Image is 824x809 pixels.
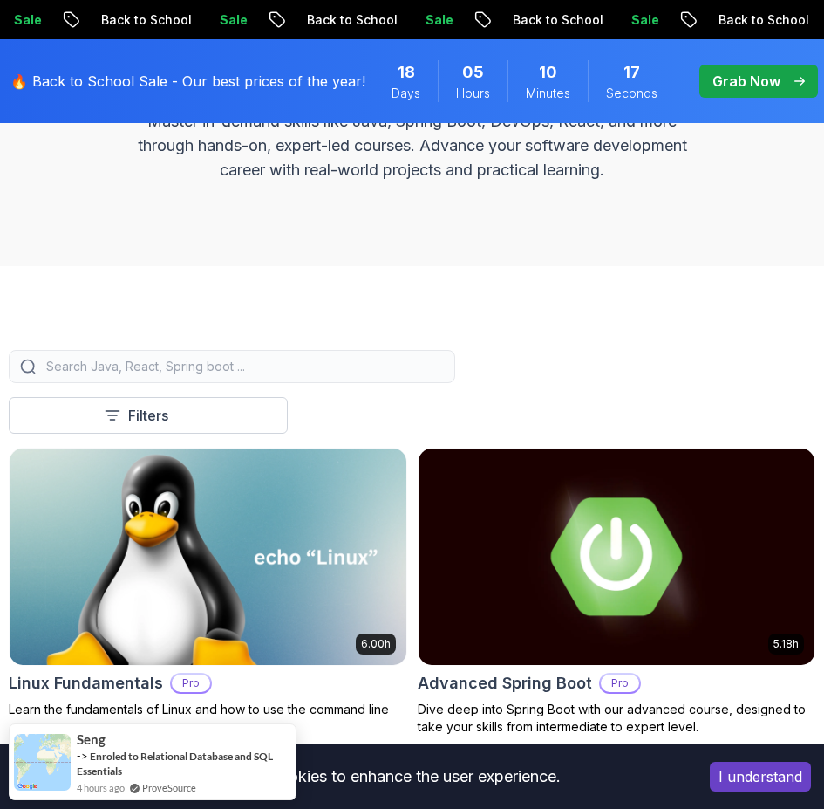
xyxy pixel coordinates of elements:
p: Back to School [85,11,204,29]
span: 5 Hours [462,60,484,85]
span: Hours [456,85,490,102]
span: Days [392,85,420,102]
span: 18 Days [398,60,415,85]
button: Filters [9,397,288,434]
p: 🔥 Back to School Sale - Our best prices of the year! [10,71,365,92]
p: Back to School [497,11,616,29]
span: 4 hours ago [77,780,125,795]
img: Linux Fundamentals card [10,449,406,665]
div: This website uses cookies to enhance the user experience. [13,758,684,796]
p: Sale [204,11,260,29]
a: ProveSource [142,780,196,795]
button: Accept cookies [710,762,811,792]
span: 10 Minutes [539,60,557,85]
p: Pro [172,675,210,692]
span: Seng [77,732,106,747]
p: 6.00h [361,637,391,651]
img: provesource social proof notification image [14,734,71,791]
h2: Advanced Spring Boot [418,671,592,696]
a: Advanced Spring Boot card5.18hAdvanced Spring BootProDive deep into Spring Boot with our advanced... [418,448,816,736]
input: Search Java, React, Spring boot ... [43,358,444,375]
p: 5.18h [773,637,799,651]
a: Enroled to Relational Database and SQL Essentials [77,750,273,778]
img: Advanced Spring Boot card [419,449,815,665]
span: -> [77,749,88,763]
p: Learn the fundamentals of Linux and how to use the command line [9,701,407,718]
p: Dive deep into Spring Boot with our advanced course, designed to take your skills from intermedia... [418,701,816,736]
p: Grab Now [712,71,780,92]
span: 17 Seconds [623,60,640,85]
p: Back to School [291,11,410,29]
p: Filters [128,405,168,426]
p: Master in-demand skills like Java, Spring Boot, DevOps, React, and more through hands-on, expert-... [119,109,705,182]
p: Back to School [703,11,821,29]
p: Sale [616,11,671,29]
p: Sale [410,11,466,29]
span: Minutes [526,85,570,102]
h2: Linux Fundamentals [9,671,163,696]
span: Seconds [606,85,657,102]
a: Linux Fundamentals card6.00hLinux FundamentalsProLearn the fundamentals of Linux and how to use t... [9,448,407,718]
p: Pro [601,675,639,692]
